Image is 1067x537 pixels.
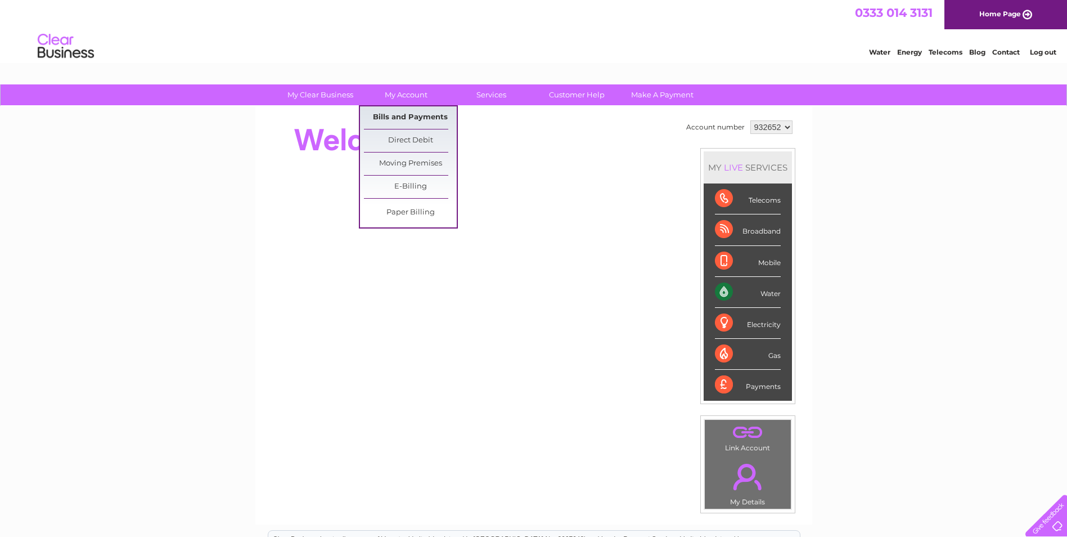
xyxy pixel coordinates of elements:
[37,29,94,64] img: logo.png
[1030,48,1056,56] a: Log out
[683,118,748,137] td: Account number
[715,277,781,308] div: Water
[364,202,457,224] a: Paper Billing
[855,6,933,20] a: 0333 014 3131
[616,84,709,105] a: Make A Payment
[364,176,457,198] a: E-Billing
[969,48,985,56] a: Blog
[715,214,781,245] div: Broadband
[364,129,457,152] a: Direct Debit
[364,153,457,175] a: Moving Premises
[708,423,788,442] a: .
[715,339,781,370] div: Gas
[929,48,962,56] a: Telecoms
[992,48,1020,56] a: Contact
[268,6,800,55] div: Clear Business is a trading name of Verastar Limited (registered in [GEOGRAPHIC_DATA] No. 3667643...
[897,48,922,56] a: Energy
[708,457,788,496] a: .
[715,184,781,214] div: Telecoms
[715,246,781,277] div: Mobile
[869,48,890,56] a: Water
[359,84,452,105] a: My Account
[274,84,367,105] a: My Clear Business
[715,370,781,400] div: Payments
[704,454,791,509] td: My Details
[715,308,781,339] div: Electricity
[704,419,791,455] td: Link Account
[364,106,457,129] a: Bills and Payments
[722,162,745,173] div: LIVE
[704,151,792,184] div: MY SERVICES
[530,84,623,105] a: Customer Help
[445,84,538,105] a: Services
